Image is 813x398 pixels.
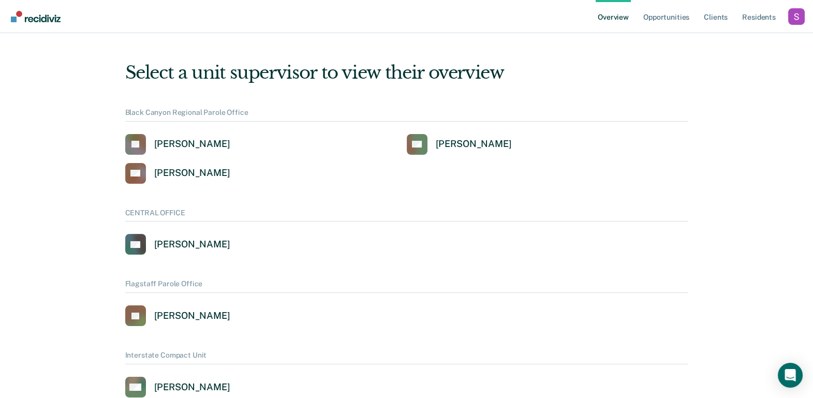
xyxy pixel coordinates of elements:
[125,163,230,184] a: [PERSON_NAME]
[125,209,688,222] div: CENTRAL OFFICE
[407,134,512,155] a: [PERSON_NAME]
[778,363,803,388] div: Open Intercom Messenger
[154,310,230,322] div: [PERSON_NAME]
[788,8,805,25] button: Profile dropdown button
[125,279,688,293] div: Flagstaff Parole Office
[125,377,230,397] a: [PERSON_NAME]
[125,134,230,155] a: [PERSON_NAME]
[125,62,688,83] div: Select a unit supervisor to view their overview
[436,138,512,150] div: [PERSON_NAME]
[154,138,230,150] div: [PERSON_NAME]
[125,108,688,122] div: Black Canyon Regional Parole Office
[154,239,230,250] div: [PERSON_NAME]
[125,305,230,326] a: [PERSON_NAME]
[154,381,230,393] div: [PERSON_NAME]
[11,11,61,22] img: Recidiviz
[154,167,230,179] div: [PERSON_NAME]
[125,234,230,255] a: [PERSON_NAME]
[125,351,688,364] div: Interstate Compact Unit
